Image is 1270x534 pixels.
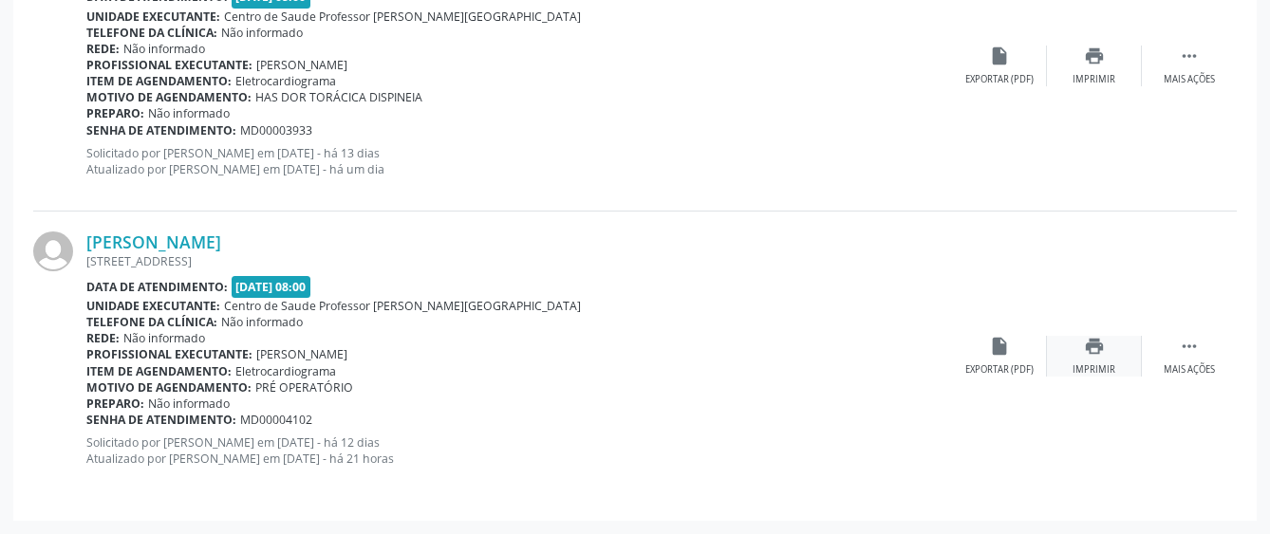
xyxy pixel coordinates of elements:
div: Imprimir [1073,363,1115,377]
b: Telefone da clínica: [86,25,217,41]
span: Centro de Saude Professor [PERSON_NAME][GEOGRAPHIC_DATA] [224,9,581,25]
span: [PERSON_NAME] [256,346,347,362]
b: Unidade executante: [86,9,220,25]
span: Eletrocardiograma [235,73,336,89]
i: print [1084,336,1105,357]
p: Solicitado por [PERSON_NAME] em [DATE] - há 13 dias Atualizado por [PERSON_NAME] em [DATE] - há u... [86,145,952,177]
div: Exportar (PDF) [965,73,1034,86]
span: Não informado [148,396,230,412]
span: MD00004102 [240,412,312,428]
b: Senha de atendimento: [86,412,236,428]
b: Item de agendamento: [86,363,232,379]
b: Telefone da clínica: [86,314,217,330]
i: print [1084,46,1105,66]
b: Senha de atendimento: [86,122,236,138]
i:  [1179,46,1200,66]
b: Profissional executante: [86,346,252,362]
span: [DATE] 08:00 [232,276,311,298]
span: Eletrocardiograma [235,363,336,379]
b: Item de agendamento: [86,73,232,89]
b: Preparo: [86,396,144,412]
b: Rede: [86,330,120,346]
b: Profissional executante: [86,57,252,73]
div: Imprimir [1073,73,1115,86]
i:  [1179,336,1200,357]
span: MD00003933 [240,122,312,138]
i: insert_drive_file [989,336,1010,357]
span: Não informado [148,105,230,121]
span: PRÉ OPERATÓRIO [255,379,353,396]
span: Não informado [123,41,205,57]
span: [PERSON_NAME] [256,57,347,73]
b: Rede: [86,41,120,57]
span: Não informado [123,330,205,346]
div: Mais ações [1164,73,1215,86]
p: Solicitado por [PERSON_NAME] em [DATE] - há 12 dias Atualizado por [PERSON_NAME] em [DATE] - há 2... [86,434,952,467]
b: Motivo de agendamento: [86,89,252,105]
span: HAS DOR TORÁCICA DISPINEIA [255,89,422,105]
div: Exportar (PDF) [965,363,1034,377]
b: Preparo: [86,105,144,121]
img: img [33,231,73,271]
i: insert_drive_file [989,46,1010,66]
span: Não informado [221,314,303,330]
span: Não informado [221,25,303,41]
span: Centro de Saude Professor [PERSON_NAME][GEOGRAPHIC_DATA] [224,298,581,314]
a: [PERSON_NAME] [86,231,221,252]
b: Data de atendimento: [86,279,228,295]
b: Unidade executante: [86,298,220,314]
div: Mais ações [1164,363,1215,377]
div: [STREET_ADDRESS] [86,253,952,269]
b: Motivo de agendamento: [86,379,252,396]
